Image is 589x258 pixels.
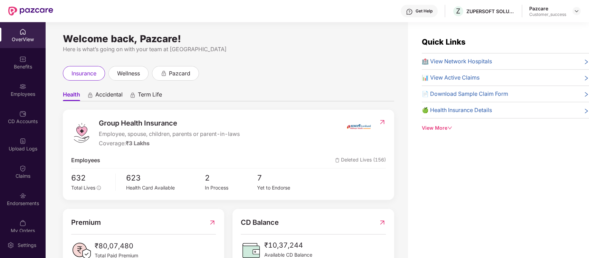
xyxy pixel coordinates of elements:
span: Total Lives [71,185,95,191]
img: svg+xml;base64,PHN2ZyBpZD0iVXBsb2FkX0xvZ3MiIGRhdGEtbmFtZT0iVXBsb2FkIExvZ3MiIHhtbG5zPSJodHRwOi8vd3... [19,138,26,145]
div: animation [161,70,167,76]
div: View More [422,124,589,132]
span: info-circle [97,186,101,190]
img: svg+xml;base64,PHN2ZyBpZD0iQmVuZWZpdHMiIHhtbG5zPSJodHRwOi8vd3d3LnczLm9yZy8yMDAwL3N2ZyIgd2lkdGg9Ij... [19,56,26,63]
span: Employee, spouse, children, parents or parent-in-laws [99,130,240,138]
span: 7 [257,172,310,184]
img: svg+xml;base64,PHN2ZyBpZD0iQ0RfQWNjb3VudHMiIGRhdGEtbmFtZT0iQ0QgQWNjb3VudHMiIHhtbG5zPSJodHRwOi8vd3... [19,110,26,117]
span: CD Balance [241,217,279,228]
img: logo [71,122,92,143]
img: insurerIcon [346,118,372,135]
div: Get Help [416,8,433,14]
span: ₹80,07,480 [95,241,138,251]
img: svg+xml;base64,PHN2ZyBpZD0iQ2xhaW0iIHhtbG5zPSJodHRwOi8vd3d3LnczLm9yZy8yMDAwL3N2ZyIgd2lkdGg9IjIwIi... [19,165,26,172]
span: 632 [71,172,111,184]
span: Health [63,91,80,101]
div: animation [130,92,136,98]
div: Coverage: [99,139,240,148]
span: Term Life [138,91,162,101]
div: In Process [205,184,257,192]
img: RedirectIcon [209,217,216,228]
img: svg+xml;base64,PHN2ZyBpZD0iSGVscC0zMngzMiIgeG1sbnM9Imh0dHA6Ly93d3cudzMub3JnLzIwMDAvc3ZnIiB3aWR0aD... [406,8,413,15]
span: right [583,91,589,98]
img: RedirectIcon [379,119,386,126]
span: 623 [126,172,205,184]
span: Premium [71,217,101,228]
img: deleteIcon [335,158,340,163]
span: Deleted Lives (156) [335,156,386,165]
span: 🏥 View Network Hospitals [422,57,492,66]
img: New Pazcare Logo [8,7,53,16]
span: right [583,75,589,82]
span: 2 [205,172,257,184]
img: RedirectIcon [379,217,386,228]
div: Pazcare [529,5,566,12]
div: ZUPERSOFT SOLUTIONS PRIVATE LIMITED [466,8,515,15]
img: svg+xml;base64,PHN2ZyBpZD0iTXlfT3JkZXJzIiBkYXRhLW5hbWU9Ik15IE9yZGVycyIgeG1sbnM9Imh0dHA6Ly93d3cudz... [19,220,26,227]
span: 🍏 Health Insurance Details [422,106,492,114]
img: svg+xml;base64,PHN2ZyBpZD0iRW5kb3JzZW1lbnRzIiB4bWxucz0iaHR0cDovL3d3dy53My5vcmcvMjAwMC9zdmciIHdpZH... [19,192,26,199]
span: Accidental [95,91,123,101]
span: insurance [72,69,96,78]
span: Z [456,7,460,15]
span: Group Health Insurance [99,118,240,129]
div: Yet to Endorse [257,184,310,192]
div: Welcome back, Pazcare! [63,36,394,42]
span: Quick Links [422,37,466,46]
div: animation [87,92,93,98]
img: svg+xml;base64,PHN2ZyBpZD0iRW1wbG95ZWVzIiB4bWxucz0iaHR0cDovL3d3dy53My5vcmcvMjAwMC9zdmciIHdpZHRoPS... [19,83,26,90]
span: 📊 View Active Claims [422,73,479,82]
span: pazcard [169,69,190,78]
span: wellness [117,69,140,78]
span: Employees [71,156,100,165]
span: right [583,107,589,114]
span: right [583,58,589,66]
span: ₹10,37,244 [264,240,312,251]
span: 📄 Download Sample Claim Form [422,90,508,98]
div: Here is what’s going on with your team at [GEOGRAPHIC_DATA] [63,45,394,54]
img: svg+xml;base64,PHN2ZyBpZD0iRHJvcGRvd24tMzJ4MzIiIHhtbG5zPSJodHRwOi8vd3d3LnczLm9yZy8yMDAwL3N2ZyIgd2... [574,8,579,14]
img: svg+xml;base64,PHN2ZyBpZD0iSG9tZSIgeG1sbnM9Imh0dHA6Ly93d3cudzMub3JnLzIwMDAvc3ZnIiB3aWR0aD0iMjAiIG... [19,28,26,35]
div: Customer_success [529,12,566,17]
span: down [447,126,452,130]
span: ₹3 Lakhs [126,140,150,147]
div: Health Card Available [126,184,205,192]
img: svg+xml;base64,PHN2ZyBpZD0iU2V0dGluZy0yMHgyMCIgeG1sbnM9Imh0dHA6Ly93d3cudzMub3JnLzIwMDAvc3ZnIiB3aW... [7,242,14,249]
div: Settings [16,242,38,249]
